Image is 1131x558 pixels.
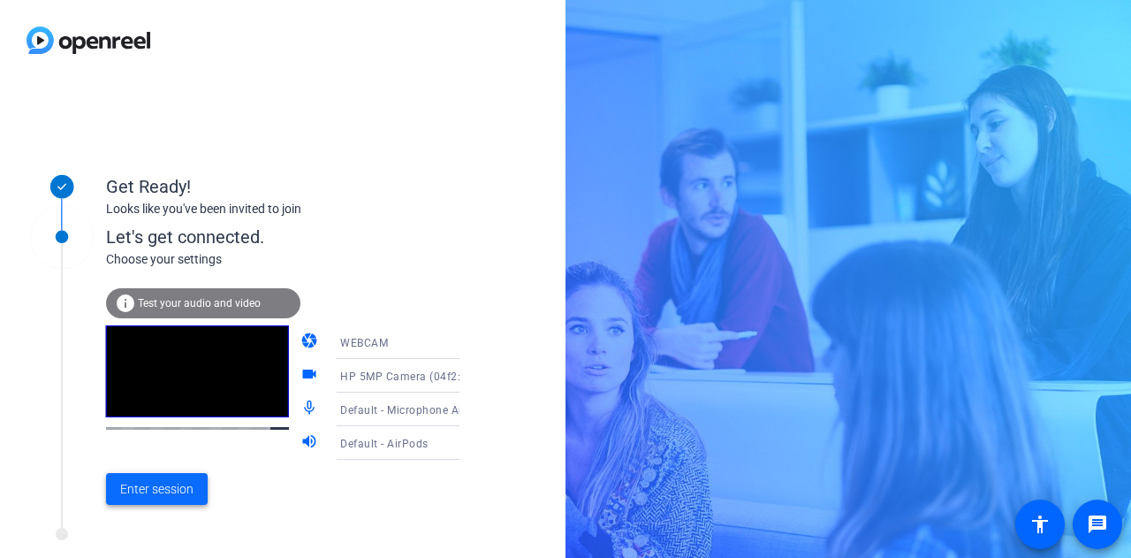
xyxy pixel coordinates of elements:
[300,399,322,420] mat-icon: mic_none
[300,332,322,353] mat-icon: camera
[106,224,496,250] div: Let's get connected.
[138,297,261,310] span: Test your audio and video
[340,337,388,349] span: WEBCAM
[120,480,194,499] span: Enter session
[340,402,778,417] span: Default - Microphone Array (Intel® Smart Sound Technology for Digital Microphones)
[340,369,491,383] span: HP 5MP Camera (04f2:b738)
[340,438,429,450] span: Default - AirPods
[300,432,322,454] mat-icon: volume_up
[300,365,322,386] mat-icon: videocam
[1029,514,1051,535] mat-icon: accessibility
[1087,514,1108,535] mat-icon: message
[106,200,459,218] div: Looks like you've been invited to join
[106,473,208,505] button: Enter session
[106,173,459,200] div: Get Ready!
[106,250,496,269] div: Choose your settings
[115,293,136,314] mat-icon: info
